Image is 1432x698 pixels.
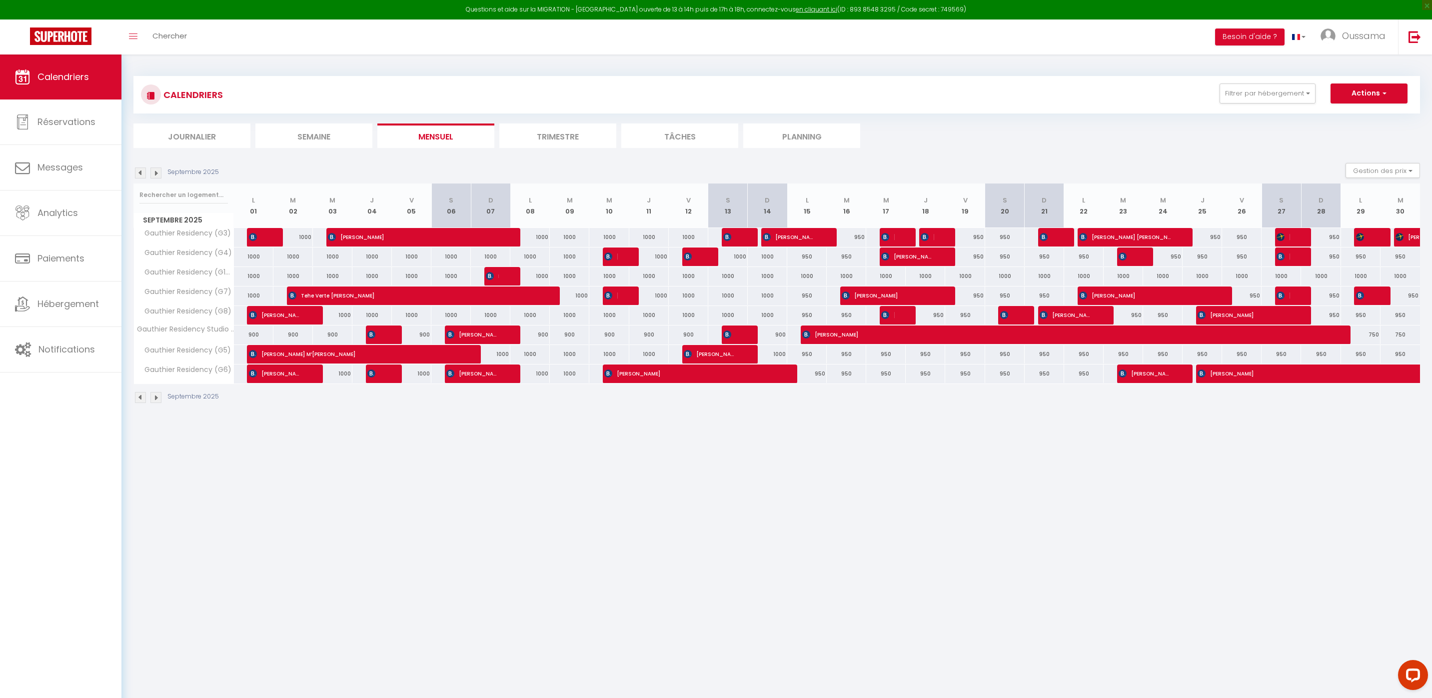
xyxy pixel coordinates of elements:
[37,115,95,128] span: Réservations
[288,286,538,305] span: Tehe Verte [PERSON_NAME]
[842,286,934,305] span: [PERSON_NAME]
[796,5,837,13] a: en cliquant ici
[234,286,273,305] div: 1000
[273,228,313,246] div: 1000
[1040,305,1092,324] span: [PERSON_NAME]
[510,345,550,363] div: 1000
[234,267,273,285] div: 1000
[985,364,1025,383] div: 950
[945,364,985,383] div: 950
[145,19,194,54] a: Chercher
[1277,227,1290,246] span: [PERSON_NAME]
[945,286,985,305] div: 950
[252,195,255,205] abbr: L
[629,306,669,324] div: 1000
[1000,305,1013,324] span: [PERSON_NAME]
[273,325,313,344] div: 900
[1381,267,1420,285] div: 1000
[1279,195,1284,205] abbr: S
[1143,267,1183,285] div: 1000
[827,364,866,383] div: 950
[550,345,589,363] div: 1000
[1342,29,1386,42] span: Oussama
[392,306,431,324] div: 1000
[945,247,985,266] div: 950
[37,252,84,264] span: Paiements
[392,183,431,228] th: 05
[1104,183,1143,228] th: 23
[234,247,273,266] div: 1000
[1341,325,1381,344] div: 750
[726,195,730,205] abbr: S
[844,195,850,205] abbr: M
[1301,306,1341,324] div: 950
[133,123,250,148] li: Journalier
[1082,195,1085,205] abbr: L
[471,183,510,228] th: 07
[1183,183,1222,228] th: 25
[1042,195,1047,205] abbr: D
[1331,83,1408,103] button: Actions
[1025,286,1064,305] div: 950
[743,123,860,148] li: Planning
[1313,19,1398,54] a: ... Oussama
[589,306,629,324] div: 1000
[273,267,313,285] div: 1000
[827,183,866,228] th: 16
[249,227,262,246] span: [PERSON_NAME]
[135,228,233,239] span: Gauthier Residency (G3)
[763,227,815,246] span: [PERSON_NAME]
[1003,195,1007,205] abbr: S
[827,267,866,285] div: 1000
[37,70,89,83] span: Calendriers
[135,267,235,278] span: Gauthier Residency (G10)
[723,227,736,246] span: [PERSON_NAME] [PERSON_NAME]
[684,247,697,266] span: [PERSON_NAME]
[883,195,889,205] abbr: M
[787,183,827,228] th: 15
[471,306,510,324] div: 1000
[37,206,78,219] span: Analytics
[1381,345,1420,363] div: 950
[827,247,866,266] div: 950
[1301,267,1341,285] div: 1000
[135,364,234,375] span: Gauthier Residency (G6)
[647,195,651,205] abbr: J
[906,345,945,363] div: 950
[1341,183,1381,228] th: 29
[1381,247,1420,266] div: 950
[1104,267,1143,285] div: 1000
[1160,195,1166,205] abbr: M
[881,305,894,324] span: [PERSON_NAME]
[1301,286,1341,305] div: 950
[329,195,335,205] abbr: M
[866,267,906,285] div: 1000
[708,183,748,228] th: 13
[881,227,894,246] span: [PERSON_NAME]
[37,297,99,310] span: Hébergement
[1398,195,1404,205] abbr: M
[510,183,550,228] th: 08
[567,195,573,205] abbr: M
[621,123,738,148] li: Tâches
[1222,345,1262,363] div: 950
[328,227,499,246] span: [PERSON_NAME]
[499,123,616,148] li: Trimestre
[684,344,736,363] span: [PERSON_NAME]
[1277,247,1290,266] span: [PERSON_NAME]
[392,247,431,266] div: 1000
[748,183,787,228] th: 14
[352,306,392,324] div: 1000
[1301,247,1341,266] div: 950
[1262,267,1301,285] div: 1000
[1356,286,1369,305] span: [PERSON_NAME]
[367,364,380,383] span: [PERSON_NAME]
[748,306,787,324] div: 1000
[945,345,985,363] div: 950
[1198,305,1290,324] span: [PERSON_NAME]
[510,228,550,246] div: 1000
[550,247,589,266] div: 1000
[827,306,866,324] div: 950
[669,228,708,246] div: 1000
